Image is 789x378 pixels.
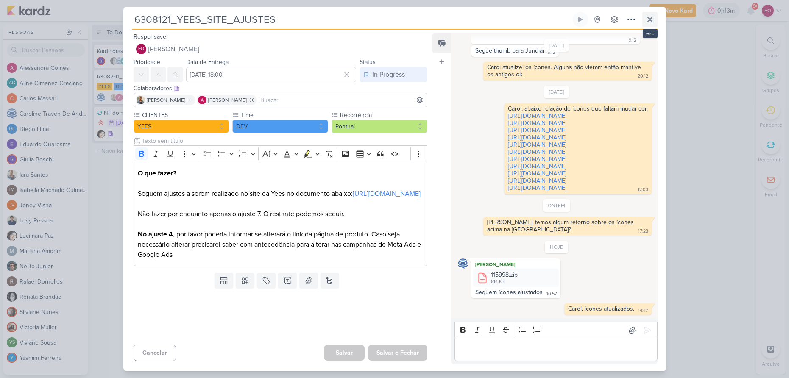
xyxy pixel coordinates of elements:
[134,42,428,57] button: FO [PERSON_NAME]
[138,230,173,239] strong: No ajuste 4
[473,269,559,287] div: 115998.zip
[134,120,229,133] button: YEES
[454,322,657,338] div: Editor toolbar
[491,278,518,285] div: 814 KB
[508,156,566,163] a: [URL][DOMAIN_NAME]
[508,120,566,127] a: [URL][DOMAIN_NAME]
[508,112,566,120] a: [URL][DOMAIN_NAME]
[508,184,566,192] a: [URL][DOMAIN_NAME]
[138,169,176,178] strong: O que fazer?
[508,105,648,112] div: Carol, abaixo relação de ícones que faltam mudar cor.
[134,58,160,66] label: Prioridade
[186,67,357,82] input: Select a date
[454,338,657,361] div: Editor editing area: main
[137,96,145,104] img: Iara Santos
[332,120,427,133] button: Pontual
[487,64,643,78] div: Carol atualizei os ícones. Alguns não vieram então mantive os antigos ok.
[136,44,146,54] div: Fabio Oliveira
[638,73,648,80] div: 20:12
[134,145,428,162] div: Editor toolbar
[372,69,405,80] div: In Progress
[232,120,328,133] button: DEV
[629,37,636,44] div: 9:12
[473,260,559,269] div: [PERSON_NAME]
[360,58,376,66] label: Status
[508,134,566,141] a: [URL][DOMAIN_NAME]
[132,12,571,27] input: Kard Sem Título
[134,162,428,267] div: Editor editing area: main
[240,111,328,120] label: Time
[638,186,648,193] div: 12:03
[134,33,167,40] label: Responsável
[508,141,566,148] a: [URL][DOMAIN_NAME]
[638,228,648,235] div: 17:23
[643,29,658,38] div: esc
[259,95,426,105] input: Buscar
[148,44,199,54] span: [PERSON_NAME]
[353,189,421,198] a: [URL][DOMAIN_NAME]
[508,163,566,170] a: [URL][DOMAIN_NAME]
[134,345,176,361] button: Cancelar
[487,219,636,233] div: [PERSON_NAME], temos algum retorno sobre os ícones acima na [GEOGRAPHIC_DATA]?
[134,84,428,93] div: Colaboradores
[491,270,518,279] div: 115998.zip
[508,177,566,184] a: [URL][DOMAIN_NAME]
[568,305,634,312] div: Carol, ícones atualizados.
[186,58,229,66] label: Data de Entrega
[138,168,423,260] p: Seguem ajustes a serem realizado no site da Yees no documento abaixo: Não fazer por enquanto apen...
[577,16,584,23] div: Ligar relógio
[208,96,247,104] span: [PERSON_NAME]
[475,289,543,296] div: Seguem ícones ajustados
[339,111,427,120] label: Recorrência
[147,96,185,104] span: [PERSON_NAME]
[138,47,144,52] p: FO
[141,111,229,120] label: CLIENTES
[548,49,555,56] div: 9:12
[638,307,648,314] div: 14:47
[140,136,428,145] input: Texto sem título
[546,291,557,297] div: 10:57
[508,148,566,156] a: [URL][DOMAIN_NAME]
[508,127,566,134] a: [URL][DOMAIN_NAME]
[475,47,544,54] div: Segue thumb para Jundiaí
[458,258,468,269] img: Caroline Traven De Andrade
[198,96,206,104] img: Alessandra Gomes
[360,67,427,82] button: In Progress
[508,170,566,177] a: [URL][DOMAIN_NAME]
